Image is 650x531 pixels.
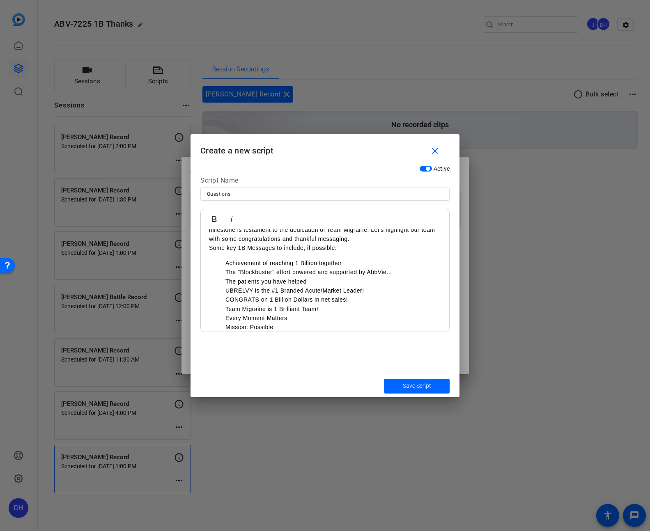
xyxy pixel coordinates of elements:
[225,323,441,332] li: Mission: Possible
[225,277,441,286] li: The patients you have helped
[200,176,450,188] div: Script Name
[209,243,441,252] p: Some key 1B Messages to include, if possible:
[225,295,441,304] li: CONGRATS on 1 Billion Dollars in net sales!
[225,259,441,268] li: Achievement of reaching 1 Billion together
[225,314,441,323] li: Every Moment Matters
[207,211,222,227] button: Bold (⌘B)
[225,286,441,295] li: UBRELVY is the #1 Branded Acute/Market Leader!
[207,189,443,199] input: Enter Script Name
[430,146,440,156] mat-icon: close
[225,268,441,277] li: The "Blockbuster" effort powered and supported by AbbVie...
[403,382,431,390] span: Save Script
[224,211,239,227] button: Italic (⌘I)
[384,379,450,394] button: Save Script
[209,216,441,243] p: [MEDICAL_DATA] will be reaching BLOCKBUSTER Status in November! This $1B milestone is testament t...
[191,134,459,161] h1: Create a new script
[434,165,450,172] span: Active
[225,304,441,314] li: Team Migraine is 1 Brilliant Team!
